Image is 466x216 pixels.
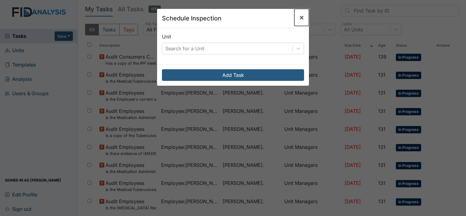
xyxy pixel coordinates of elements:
label: Unit [162,33,171,40]
button: Close [294,9,309,26]
button: Add Task [162,69,304,81]
h5: Schedule Inspection [162,14,221,23]
div: Search for a Unit [165,45,204,52]
span: × [299,13,304,22]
